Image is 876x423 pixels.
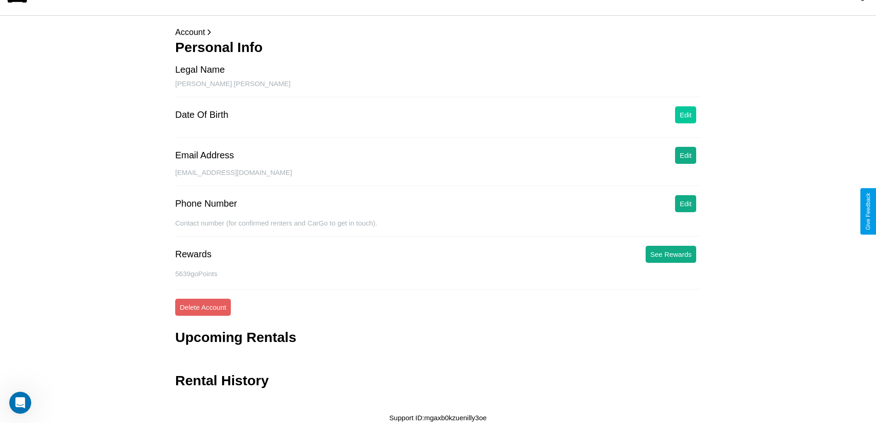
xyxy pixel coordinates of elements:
div: Rewards [175,249,212,260]
h3: Personal Info [175,40,701,55]
div: Phone Number [175,198,237,209]
p: Account [175,25,701,40]
h3: Rental History [175,373,269,388]
button: Edit [675,106,696,123]
div: Legal Name [175,64,225,75]
div: Contact number (for confirmed renters and CarGo to get in touch). [175,219,701,237]
button: Edit [675,147,696,164]
div: Give Feedback [865,193,871,230]
button: Delete Account [175,299,231,316]
button: Edit [675,195,696,212]
div: [EMAIL_ADDRESS][DOMAIN_NAME] [175,168,701,186]
iframe: Intercom live chat [9,392,31,414]
div: [PERSON_NAME] [PERSON_NAME] [175,80,701,97]
h3: Upcoming Rentals [175,330,296,345]
button: See Rewards [646,246,696,263]
p: 5639 goPoints [175,267,701,280]
div: Email Address [175,150,234,161]
div: Date Of Birth [175,110,229,120]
